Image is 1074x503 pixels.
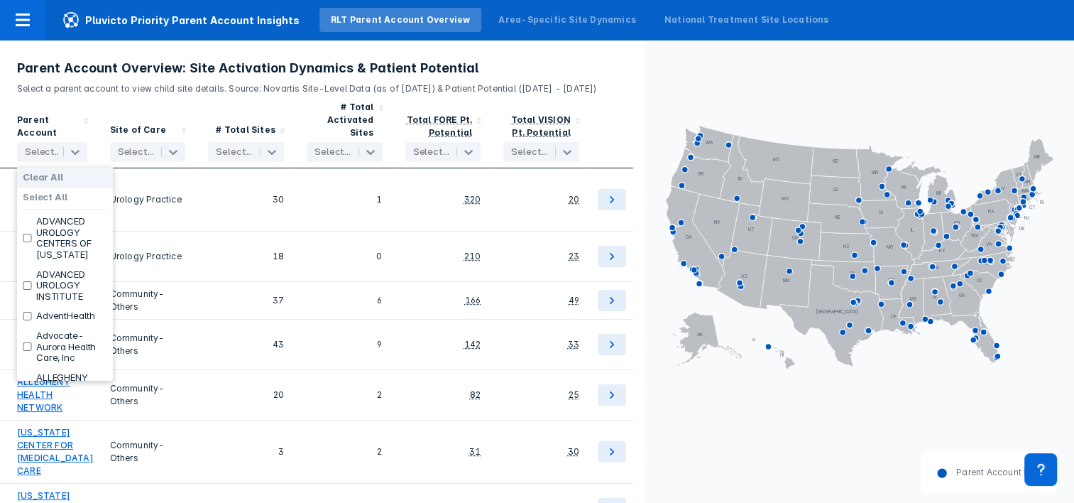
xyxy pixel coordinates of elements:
[569,294,579,307] div: 49
[36,330,107,364] label: Advocate-Aurora Health Care, Inc
[17,426,94,477] a: [US_STATE] CENTER FOR [MEDICAL_DATA] CARE
[17,60,628,77] h3: Parent Account Overview: Site Activation Dynamics & Patient Potential
[487,8,647,32] a: Area-Specific Site Dynamics
[569,193,579,206] div: 20
[406,114,472,138] div: Total FORE Pt. Potential
[17,376,87,414] a: ALLEGHENY HEALTH NETWORK
[45,11,317,28] span: Pluvicto Priority Parent Account Insights
[110,376,186,414] div: Community-Others
[208,325,284,364] div: 43
[1024,453,1057,486] div: Contact Support
[307,237,383,276] div: 0
[464,250,481,263] div: 210
[110,237,186,276] div: Urology Practice
[208,426,284,477] div: 3
[295,95,394,168] div: Sort
[110,325,186,364] div: Community-Others
[319,8,481,32] a: RLT Parent Account Overview
[99,95,197,168] div: Sort
[664,13,829,26] div: National Treatment Site Locations
[110,288,186,313] div: Community-Others
[118,146,154,158] div: Select...
[569,389,579,401] div: 25
[17,114,79,139] div: Parent Account
[36,310,94,322] label: AdventHealth
[307,426,383,477] div: 2
[307,101,374,139] div: # Total Activated Sites
[23,172,63,183] label: Clear All
[464,193,481,206] div: 320
[307,325,383,364] div: 9
[36,269,107,303] label: ADVANCED UROLOGY INSTITUTE
[36,216,107,260] label: ADVANCED UROLOGY CENTERS OF [US_STATE]
[208,376,284,414] div: 20
[394,95,493,168] div: Sort
[511,114,571,138] div: Total VISION Pt. Potential
[653,8,840,32] a: National Treatment Site Locations
[307,288,383,313] div: 6
[197,95,295,168] div: Sort
[36,372,107,406] label: ALLEGHENY HEALTH NETWORK
[208,174,284,225] div: 30
[469,445,481,458] div: 31
[568,445,579,458] div: 30
[569,250,579,263] div: 23
[23,192,67,203] label: Select All
[110,124,166,139] div: Site of Care
[208,288,284,313] div: 37
[470,389,481,401] div: 82
[110,426,186,477] div: Community-Others
[314,146,351,158] div: Select...
[948,466,1037,479] dd: Parent Account HQ
[492,95,591,168] div: Sort
[216,124,275,139] div: # Total Sites
[465,294,481,307] div: 166
[208,237,284,276] div: 18
[568,338,579,351] div: 33
[307,376,383,414] div: 2
[331,13,470,26] div: RLT Parent Account Overview
[464,338,481,351] div: 142
[17,77,628,95] p: Select a parent account to view child site details. Source: Novartis Site-Level Data (as of [DATE...
[307,174,383,225] div: 1
[498,13,635,26] div: Area-Specific Site Dynamics
[110,174,186,225] div: Urology Practice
